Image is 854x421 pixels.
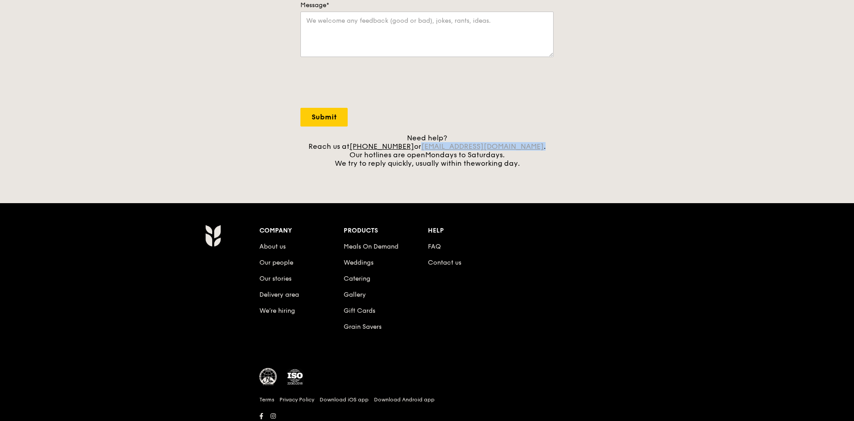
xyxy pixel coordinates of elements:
[259,368,277,386] img: MUIS Halal Certified
[300,66,436,101] iframe: reCAPTCHA
[425,151,505,159] span: Mondays to Saturdays.
[259,291,299,298] a: Delivery area
[300,134,554,168] div: Need help? Reach us at or . Our hotlines are open We try to reply quickly, usually within the
[428,243,441,250] a: FAQ
[374,396,435,403] a: Download Android app
[421,142,544,151] a: [EMAIL_ADDRESS][DOMAIN_NAME]
[259,396,274,403] a: Terms
[344,225,428,237] div: Products
[428,225,512,237] div: Help
[344,291,366,298] a: Gallery
[259,275,292,282] a: Our stories
[475,159,520,168] span: working day.
[259,259,293,266] a: Our people
[259,307,295,315] a: We’re hiring
[300,108,348,127] input: Submit
[286,368,304,386] img: ISO Certified
[344,323,382,331] a: Grain Savers
[349,142,414,151] a: [PHONE_NUMBER]
[279,396,314,403] a: Privacy Policy
[259,225,344,237] div: Company
[259,243,286,250] a: About us
[205,225,221,247] img: Grain
[344,307,375,315] a: Gift Cards
[344,275,370,282] a: Catering
[300,1,554,10] label: Message*
[344,243,398,250] a: Meals On Demand
[344,259,374,266] a: Weddings
[428,259,461,266] a: Contact us
[320,396,369,403] a: Download iOS app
